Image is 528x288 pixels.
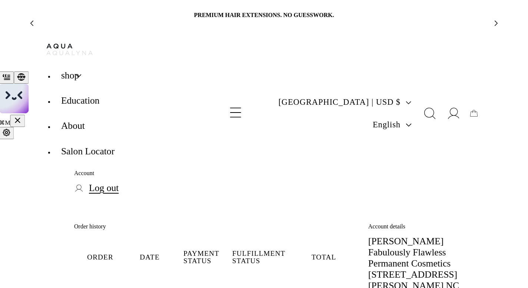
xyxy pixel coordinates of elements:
[61,70,79,81] span: shop
[298,236,349,278] th: Total
[194,12,334,18] span: PREMIUM HAIR EXTENSIONS. NO GUESSWORK.
[24,12,40,34] button: Previous announcement
[368,223,465,230] h2: Account details
[416,100,442,126] summary: Search
[46,44,72,49] img: Aqua Hair Extensions
[54,63,86,88] summary: shop
[223,100,249,125] summary: Menu
[183,236,232,278] th: Payment status
[232,236,298,278] th: Fulfillment status
[74,182,119,194] a: Log out
[61,120,85,131] span: About
[74,223,349,230] h2: Order history
[373,120,401,130] span: English
[366,113,417,136] button: English
[40,3,488,43] div: 1 of 3
[33,3,495,43] slideshow-component: Announcement bar
[54,113,92,138] a: About
[488,12,504,34] button: Next announcement
[74,236,140,278] th: Order
[54,88,107,113] a: Education
[61,146,114,157] span: Salon Locator
[54,139,122,164] a: Salon Locator
[271,91,416,113] button: [GEOGRAPHIC_DATA] | USD $
[46,51,93,55] img: aqualyna.com
[40,3,488,43] div: Announcement
[140,236,183,278] th: Date
[61,95,100,106] span: Education
[74,170,454,177] h1: Account
[278,97,401,107] span: [GEOGRAPHIC_DATA] | USD $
